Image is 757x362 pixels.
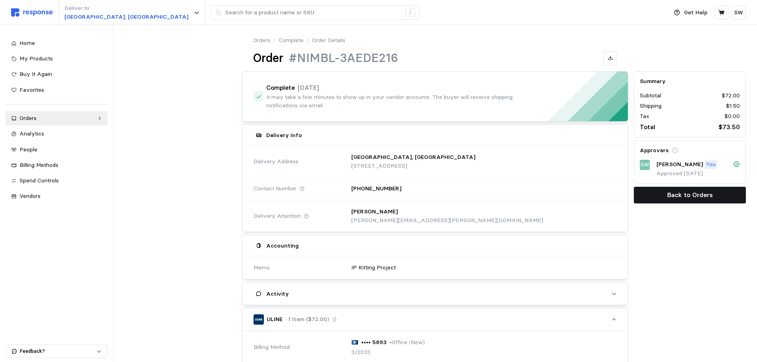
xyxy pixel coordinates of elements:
[734,8,743,17] p: SW
[312,36,345,45] p: Order Details
[254,157,298,166] span: Delivery Address
[19,130,44,137] span: Analytics
[254,263,270,272] span: Memo
[6,143,108,157] a: People
[718,122,740,132] p: $73.50
[267,315,283,324] p: ULINE
[6,174,108,188] a: Spend Controls
[254,212,301,221] span: Delivery Attention
[656,169,740,178] p: Approved [DATE]
[19,177,59,184] span: Spend Controls
[6,52,108,66] a: My Products
[19,192,41,199] span: Vendors
[351,184,401,193] p: [PHONE_NUMBER]
[726,102,740,110] p: $1.50
[6,67,108,81] a: Buy It Again
[266,242,299,250] h5: Accounting
[306,36,309,45] p: /
[19,114,94,123] div: Orders
[11,8,53,17] img: svg%3e
[64,4,188,13] p: Deliver to
[242,283,628,305] button: Activity
[722,91,740,100] p: $72.00
[253,50,283,66] h1: Order
[19,161,58,168] span: Billing Methods
[19,70,52,77] span: Buy It Again
[640,102,662,110] p: Shipping
[279,36,304,45] a: Complete
[6,83,108,97] a: Favorites
[640,122,655,132] p: Total
[254,184,296,193] span: Contact Number
[640,112,649,121] p: Tax
[634,187,746,203] button: Back to Orders
[667,190,713,200] p: Back to Orders
[640,146,669,155] h5: Approvers
[351,153,475,162] p: [GEOGRAPHIC_DATA], [GEOGRAPHIC_DATA]
[19,86,44,93] span: Favorites
[351,216,543,225] p: [PERSON_NAME][EMAIL_ADDRESS][PERSON_NAME][DOMAIN_NAME]
[656,160,703,169] p: [PERSON_NAME]
[253,36,270,45] a: Orders
[640,161,649,169] p: SW
[351,162,475,170] p: [STREET_ADDRESS]
[351,207,398,216] p: [PERSON_NAME]
[6,127,108,141] a: Analytics
[266,83,295,93] h4: Complete
[684,8,707,17] p: Get Help
[706,160,716,169] p: You
[298,83,319,93] p: [DATE]
[266,131,302,139] h5: Delivery Info
[731,6,746,19] button: SW
[351,340,358,345] img: svg%3e
[640,77,740,85] h5: Summary
[724,112,740,121] p: $0.00
[6,189,108,203] a: Vendors
[406,8,415,17] div: /
[19,146,37,153] span: People
[19,39,35,46] span: Home
[6,345,107,358] button: Feedback?
[361,338,387,347] p: •••• 5893
[242,308,628,331] button: ULINE· 1 Item ($72.00)
[20,348,96,355] p: Feedback?
[266,290,289,298] h5: Activity
[254,343,290,352] span: Billing Method
[640,91,661,100] p: Subtotal
[266,93,526,110] p: It may take a few minutes to show up in your vendor accounts. The buyer will receive shipping not...
[6,111,108,126] a: Orders
[6,158,108,172] a: Billing Methods
[289,50,398,66] h1: #NIMBL-3AEDE216
[351,348,370,357] p: 3/2033
[6,36,108,50] a: Home
[19,55,53,62] span: My Products
[64,13,188,21] p: [GEOGRAPHIC_DATA], [GEOGRAPHIC_DATA]
[389,338,425,347] p: • Office (New)
[225,6,401,20] input: Search for a product name or SKU
[285,315,329,324] p: · 1 Item ($72.00)
[351,263,396,272] p: IP Kitting Project
[669,5,712,20] button: Get Help
[273,36,276,45] p: /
